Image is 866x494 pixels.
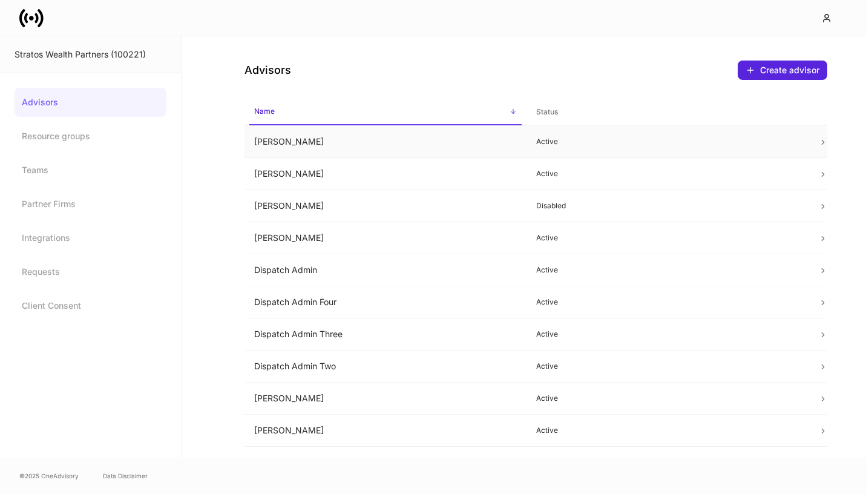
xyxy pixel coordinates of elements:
a: Partner Firms [15,189,166,219]
td: [PERSON_NAME] [244,222,526,254]
a: Integrations [15,223,166,252]
p: Active [536,265,799,275]
span: Status [531,100,804,125]
h6: Name [254,105,275,117]
p: Active [536,297,799,307]
p: Disabled [536,201,799,211]
p: Active [536,361,799,371]
td: [PERSON_NAME] [244,190,526,222]
p: Active [536,233,799,243]
div: Create advisor [760,64,819,76]
td: Dispatch Admin Four [244,286,526,318]
p: Active [536,394,799,403]
h4: Advisors [244,63,291,77]
td: [PERSON_NAME] [244,383,526,415]
td: Dispatch Admin Two [244,351,526,383]
a: Teams [15,156,166,185]
p: Active [536,169,799,179]
a: Advisors [15,88,166,117]
td: [PERSON_NAME] [244,447,526,479]
span: Name [249,99,522,125]
div: Stratos Wealth Partners (100221) [15,48,166,61]
span: © 2025 OneAdvisory [19,471,79,481]
button: Create advisor [738,61,827,80]
p: Active [536,329,799,339]
p: Active [536,137,799,147]
td: [PERSON_NAME] [244,158,526,190]
a: Requests [15,257,166,286]
td: [PERSON_NAME] [244,126,526,158]
a: Client Consent [15,291,166,320]
td: [PERSON_NAME] [244,415,526,447]
td: Dispatch Admin Three [244,318,526,351]
td: Dispatch Admin [244,254,526,286]
a: Resource groups [15,122,166,151]
h6: Status [536,106,558,117]
p: Active [536,426,799,435]
a: Data Disclaimer [103,471,148,481]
